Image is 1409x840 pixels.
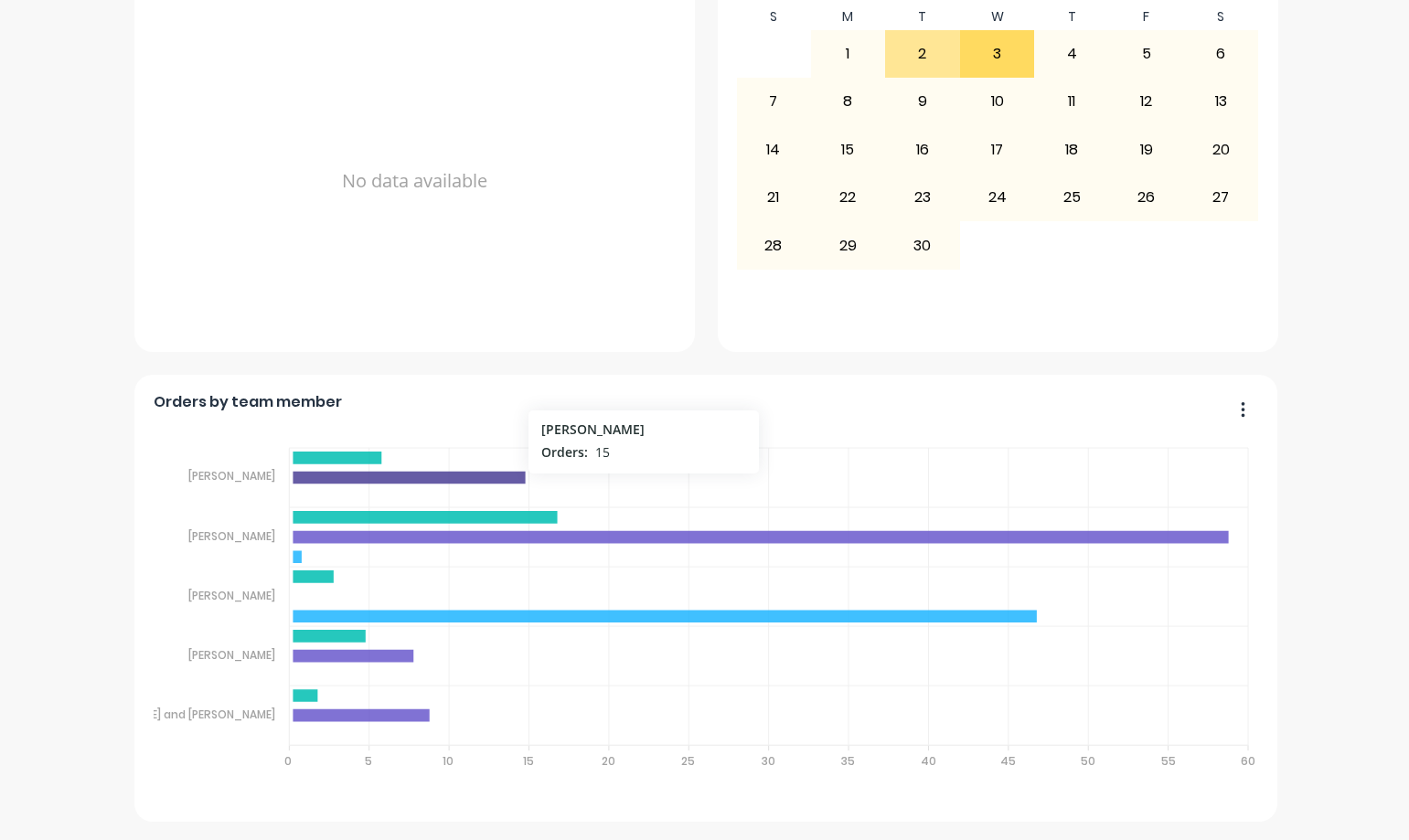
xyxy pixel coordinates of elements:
[523,753,534,769] tspan: 15
[1110,31,1183,77] div: 5
[443,753,454,769] tspan: 10
[921,753,936,769] tspan: 40
[812,31,885,77] div: 1
[736,4,811,30] div: S
[812,79,885,124] div: 8
[1184,175,1257,220] div: 27
[188,527,275,543] tspan: [PERSON_NAME]
[1184,127,1257,173] div: 20
[1035,175,1108,220] div: 25
[1000,753,1016,769] tspan: 45
[681,753,695,769] tspan: 25
[885,4,960,30] div: T
[886,175,959,220] div: 23
[961,31,1034,77] div: 3
[1035,31,1108,77] div: 4
[188,468,275,484] tspan: [PERSON_NAME]
[961,175,1034,220] div: 24
[188,647,275,663] tspan: [PERSON_NAME]
[1161,753,1176,769] tspan: 55
[961,127,1034,173] div: 17
[1035,79,1108,124] div: 11
[1081,753,1095,769] tspan: 50
[1110,175,1183,220] div: 26
[886,127,959,173] div: 16
[812,175,885,220] div: 22
[762,753,775,769] tspan: 30
[602,753,615,769] tspan: 20
[737,175,810,220] div: 21
[737,222,810,268] div: 28
[1241,753,1255,769] tspan: 60
[1184,31,1257,77] div: 6
[1110,127,1183,173] div: 19
[1183,4,1258,30] div: S
[154,391,342,413] span: Orders by team member
[188,588,275,603] tspan: [PERSON_NAME]
[841,753,855,769] tspan: 35
[74,707,275,722] tspan: [PERSON_NAME] and [PERSON_NAME]
[886,31,959,77] div: 2
[961,79,1034,124] div: 10
[1184,79,1257,124] div: 13
[1109,4,1184,30] div: F
[365,753,372,769] tspan: 5
[1034,4,1109,30] div: T
[1110,79,1183,124] div: 12
[284,753,292,769] tspan: 0
[960,4,1035,30] div: W
[886,79,959,124] div: 9
[886,222,959,268] div: 30
[1035,127,1108,173] div: 18
[812,127,885,173] div: 15
[154,4,675,358] div: No data available
[812,222,885,268] div: 29
[737,127,810,173] div: 14
[811,4,886,30] div: M
[737,79,810,124] div: 7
